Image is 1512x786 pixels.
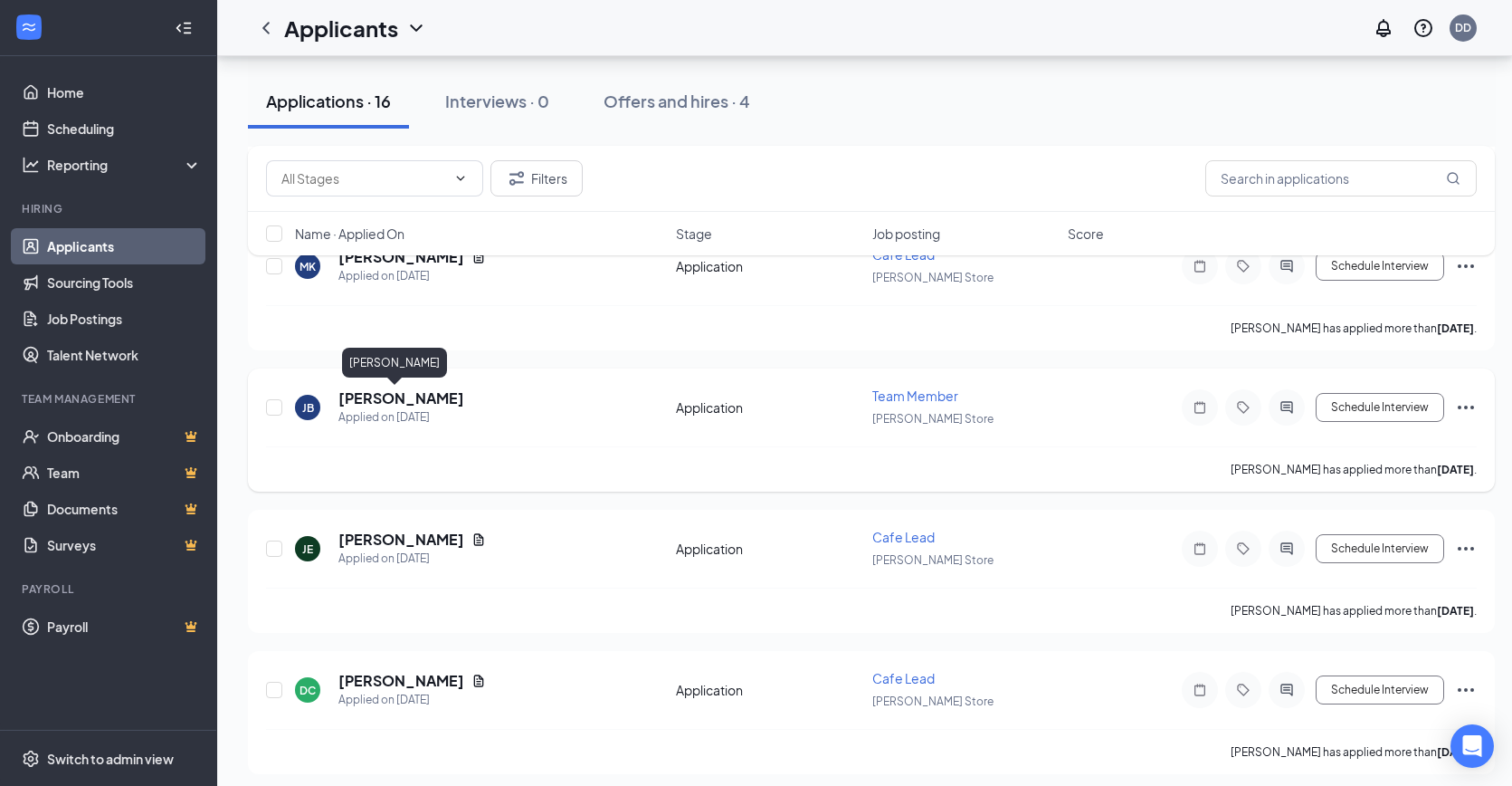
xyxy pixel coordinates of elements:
[1437,745,1474,759] b: [DATE]
[471,674,486,688] svg: Document
[872,553,994,567] span: [PERSON_NAME] Store
[175,19,193,37] svg: Collapse
[676,681,861,699] div: Application
[47,609,202,645] a: PayrollCrown
[676,398,861,417] div: Application
[1189,542,1211,556] svg: Note
[266,90,391,112] div: Applications · 16
[1437,463,1474,476] b: [DATE]
[490,160,583,196] button: Filter Filters
[453,171,468,186] svg: ChevronDown
[338,388,464,408] h5: [PERSON_NAME]
[47,418,202,455] a: OnboardingCrown
[338,267,486,285] div: Applied on [DATE]
[47,750,174,768] div: Switch to admin view
[1437,321,1474,335] b: [DATE]
[1231,603,1477,618] p: [PERSON_NAME] has applied more than .
[338,671,464,691] h5: [PERSON_NAME]
[295,225,404,243] span: Name · Applied On
[1276,400,1298,415] svg: ActiveChat
[1455,679,1477,701] svg: Ellipses
[445,90,549,112] div: Interviews · 0
[20,18,38,36] svg: WorkstreamLogo
[604,90,750,112] div: Offers and hires · 4
[338,530,464,550] h5: [PERSON_NAME]
[1232,683,1254,697] svg: Tag
[22,750,40,768] svg: Settings
[1437,604,1474,618] b: [DATE]
[872,271,994,284] span: [PERSON_NAME] Store
[872,670,935,686] span: Cafe Lead
[284,13,398,43] h1: Applicants
[1412,17,1434,39] svg: QuestionInfo
[338,691,486,709] div: Applied on [DATE]
[22,156,40,174] svg: Analysis
[872,529,935,545] span: Cafe Lead
[47,110,202,147] a: Scheduling
[1231,744,1477,760] p: [PERSON_NAME] has applied more than .
[47,491,202,527] a: DocumentsCrown
[471,532,486,547] svg: Document
[22,581,198,597] div: Payroll
[47,527,202,563] a: SurveysCrown
[47,455,202,491] a: TeamCrown
[1316,676,1444,705] button: Schedule Interview
[342,348,447,378] div: [PERSON_NAME]
[1455,20,1471,35] div: DD
[872,388,958,404] span: Team Member
[47,301,202,337] a: Job Postings
[22,391,198,407] div: Team Management
[1316,393,1444,422] button: Schedule Interview
[1205,160,1477,196] input: Search in applications
[255,17,277,39] svg: ChevronLeft
[1232,542,1254,556] svg: Tag
[47,156,203,174] div: Reporting
[1231,462,1477,477] p: [PERSON_NAME] has applied more than .
[1455,538,1477,560] svg: Ellipses
[872,225,940,243] span: Job posting
[1231,321,1477,336] p: [PERSON_NAME] has applied more than .
[302,400,314,416] div: JB
[302,542,313,557] div: JE
[1189,683,1211,697] svg: Note
[281,168,446,188] input: All Stages
[1450,724,1494,768] div: Open Intercom Messenger
[1068,225,1104,243] span: Score
[1446,171,1460,186] svg: MagnifyingGlass
[338,408,464,427] div: Applied on [DATE]
[405,17,427,39] svg: ChevronDown
[1276,542,1298,556] svg: ActiveChat
[47,337,202,373] a: Talent Network
[676,540,861,558] div: Application
[1455,397,1477,418] svg: Ellipses
[22,201,198,216] div: Hiring
[1232,400,1254,415] svg: Tag
[338,550,486,568] div: Applied on [DATE]
[506,168,528,189] svg: Filter
[1189,400,1211,415] svg: Note
[300,683,316,698] div: DC
[1276,683,1298,697] svg: ActiveChat
[1316,534,1444,563] button: Schedule Interview
[872,412,994,426] span: [PERSON_NAME] Store
[47,228,202,264] a: Applicants
[676,225,712,243] span: Stage
[872,695,994,708] span: [PERSON_NAME] Store
[47,74,202,110] a: Home
[47,264,202,301] a: Sourcing Tools
[1373,17,1394,39] svg: Notifications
